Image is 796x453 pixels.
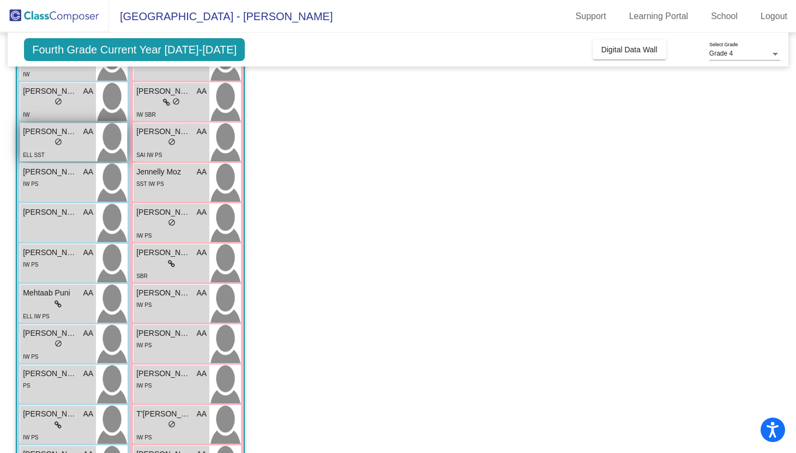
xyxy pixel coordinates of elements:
a: School [702,8,746,25]
span: IW [23,71,29,77]
span: IW [23,112,29,118]
span: [PERSON_NAME] [136,126,191,137]
span: Grade 4 [709,50,733,57]
span: [PERSON_NAME] [23,328,77,339]
span: do_not_disturb_alt [172,98,180,105]
span: AA [83,408,94,420]
span: AA [197,86,207,97]
span: ELL IW PS [23,313,50,319]
span: PS [23,383,30,389]
span: AA [197,247,207,258]
a: Learning Portal [620,8,697,25]
a: Logout [752,8,796,25]
span: IW PS [136,434,152,440]
span: AA [83,287,94,299]
span: AA [83,207,94,218]
span: AA [83,247,94,258]
span: do_not_disturb_alt [168,138,176,146]
span: [PERSON_NAME] [136,328,191,339]
span: IW PS [136,383,152,389]
span: IW SBR [136,112,156,118]
span: do_not_disturb_alt [168,420,176,428]
span: Fourth Grade Current Year [DATE]-[DATE] [24,38,245,61]
span: [PERSON_NAME] [136,368,191,379]
span: do_not_disturb_alt [55,98,62,105]
span: [PERSON_NAME] [136,86,191,97]
span: AA [197,126,207,137]
a: Support [567,8,615,25]
span: AA [83,166,94,178]
span: SAI IW PS [136,152,162,158]
span: IW PS [136,342,152,348]
span: AA [83,126,94,137]
span: Mehtaab Puni [23,287,77,299]
span: AA [83,368,94,379]
span: IW PS [23,354,38,360]
span: AA [197,166,207,178]
span: [PERSON_NAME] [23,247,77,258]
button: Digital Data Wall [593,40,666,59]
span: [PERSON_NAME] [136,287,191,299]
span: [PERSON_NAME] [23,408,77,420]
span: ELL SST [23,152,45,158]
span: [PERSON_NAME] [23,166,77,178]
span: AA [83,86,94,97]
span: do_not_disturb_alt [55,340,62,347]
span: SST IW PS [136,181,164,187]
span: AA [197,207,207,218]
span: SBR [136,273,148,279]
span: [PERSON_NAME] [23,126,77,137]
span: AA [83,328,94,339]
span: [GEOGRAPHIC_DATA] - [PERSON_NAME] [109,8,333,25]
span: AA [197,408,207,420]
span: T'[PERSON_NAME] [136,408,191,420]
span: AA [197,287,207,299]
span: do_not_disturb_alt [168,219,176,226]
span: IW PS [23,434,38,440]
span: IW PS [136,302,152,308]
span: do_not_disturb_alt [55,138,62,146]
span: [PERSON_NAME] [23,368,77,379]
span: [PERSON_NAME] [23,86,77,97]
span: [PERSON_NAME] [23,207,77,218]
span: IW PS [23,181,38,187]
span: IW PS [23,262,38,268]
span: Digital Data Wall [601,45,658,54]
span: AA [197,328,207,339]
span: [PERSON_NAME] [136,247,191,258]
span: Jennelly Moz [136,166,191,178]
span: AA [197,368,207,379]
span: IW PS [136,233,152,239]
span: [PERSON_NAME] [136,207,191,218]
